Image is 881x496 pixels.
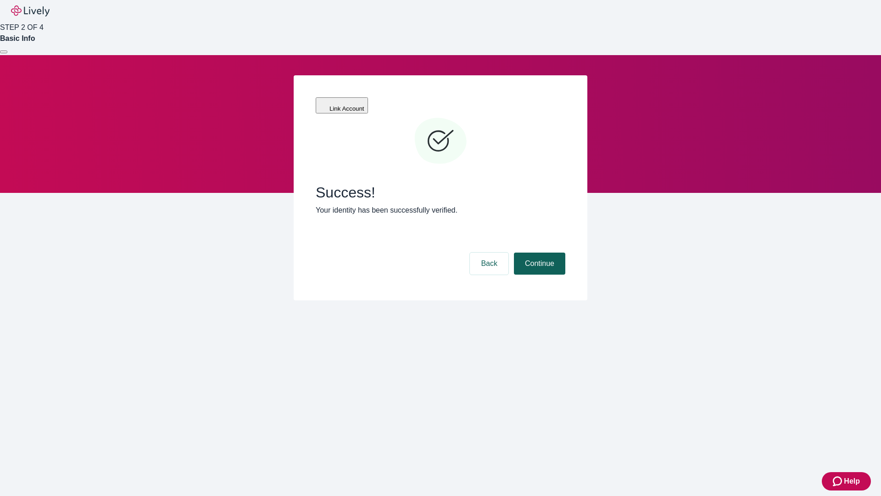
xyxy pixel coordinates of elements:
button: Link Account [316,97,368,113]
button: Back [470,253,508,275]
img: Lively [11,6,50,17]
span: Success! [316,184,565,201]
span: Help [844,476,860,487]
svg: Checkmark icon [413,114,468,169]
p: Your identity has been successfully verified. [316,205,565,216]
button: Continue [514,253,565,275]
svg: Zendesk support icon [833,476,844,487]
button: Zendesk support iconHelp [822,472,871,490]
